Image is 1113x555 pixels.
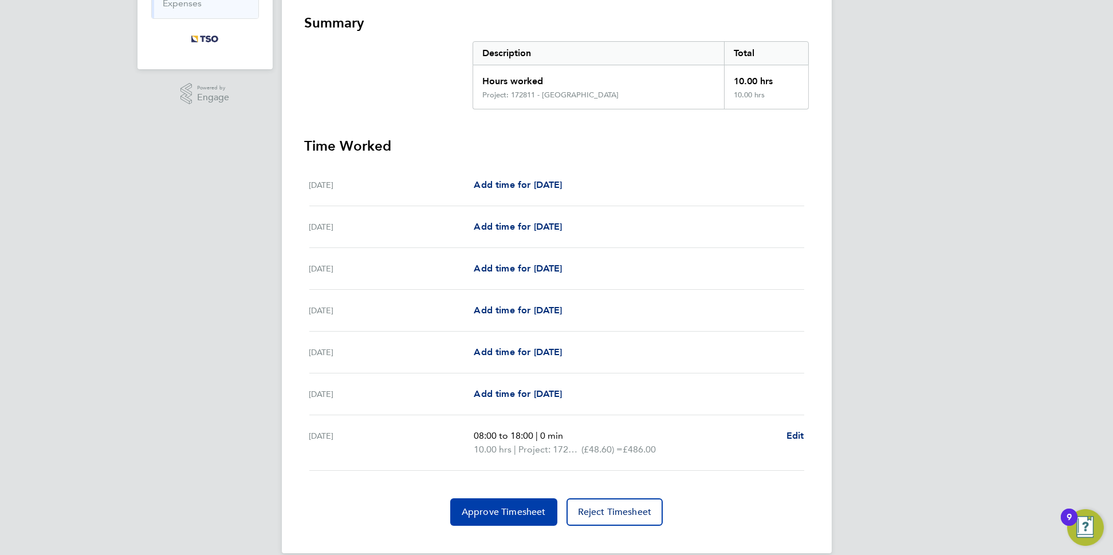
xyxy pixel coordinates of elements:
span: Add time for [DATE] [474,179,562,190]
a: Add time for [DATE] [474,262,562,275]
span: Add time for [DATE] [474,347,562,357]
div: Hours worked [473,65,725,90]
div: [DATE] [309,304,474,317]
a: Add time for [DATE] [474,220,562,234]
span: Project: 172811 - [GEOGRAPHIC_DATA] [518,443,581,456]
a: Edit [786,429,804,443]
div: [DATE] [309,345,474,359]
span: 0 min [540,430,563,441]
div: [DATE] [309,220,474,234]
img: tso-uk-logo-retina.png [185,30,225,49]
button: Open Resource Center, 9 new notifications [1067,509,1104,546]
span: 10.00 hrs [474,444,512,455]
span: | [514,444,516,455]
a: Go to home page [151,30,259,49]
h3: Summary [305,14,809,32]
div: [DATE] [309,262,474,275]
span: Add time for [DATE] [474,221,562,232]
div: [DATE] [309,178,474,192]
a: Powered byEngage [180,83,229,105]
span: Engage [197,93,229,103]
h3: Time Worked [305,137,809,155]
button: Reject Timesheet [567,498,663,526]
span: Reject Timesheet [578,506,652,518]
a: Add time for [DATE] [474,345,562,359]
a: Add time for [DATE] [474,387,562,401]
div: [DATE] [309,387,474,401]
span: Edit [786,430,804,441]
span: Add time for [DATE] [474,263,562,274]
div: Summary [473,41,809,109]
span: Approve Timesheet [462,506,546,518]
div: Total [724,42,808,65]
span: 08:00 to 18:00 [474,430,533,441]
span: | [536,430,538,441]
a: Add time for [DATE] [474,304,562,317]
div: 10.00 hrs [724,90,808,109]
div: Project: 172811 - [GEOGRAPHIC_DATA] [482,90,619,100]
a: Add time for [DATE] [474,178,562,192]
div: Description [473,42,725,65]
span: Powered by [197,83,229,93]
span: (£48.60) = [581,444,623,455]
button: Approve Timesheet [450,498,557,526]
span: £486.00 [623,444,656,455]
section: Timesheet [305,14,809,526]
span: Add time for [DATE] [474,388,562,399]
div: [DATE] [309,429,474,456]
div: 10.00 hrs [724,65,808,90]
div: 9 [1067,517,1072,532]
span: Add time for [DATE] [474,305,562,316]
